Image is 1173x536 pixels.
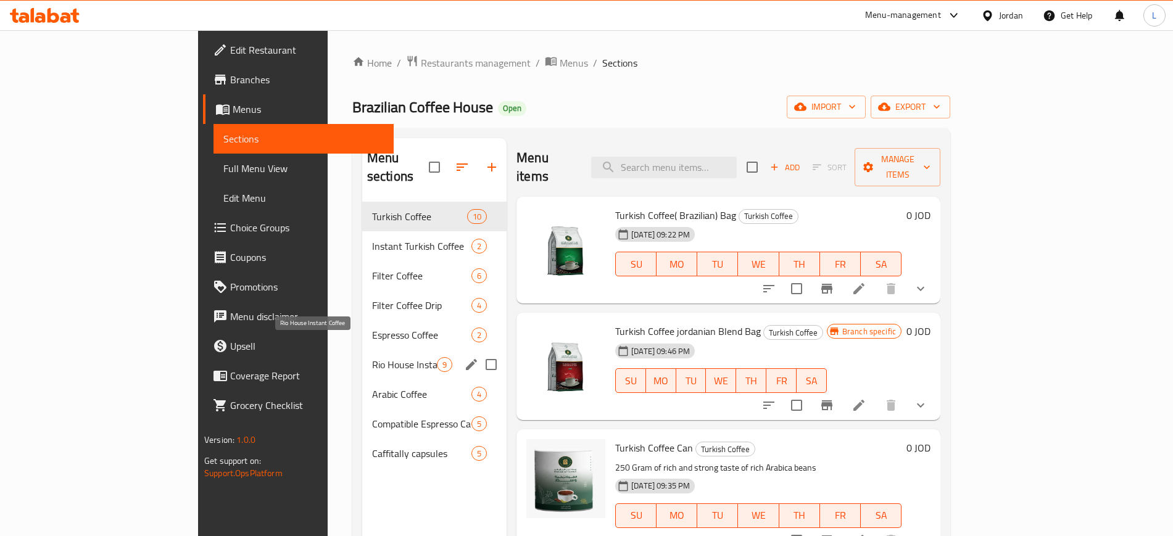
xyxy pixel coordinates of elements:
button: edit [462,355,481,374]
span: Instant Turkish Coffee [372,239,471,254]
span: Coverage Report [230,368,384,383]
button: SU [615,252,657,276]
span: FR [825,255,856,273]
span: Rio House Instant Coffee [372,357,437,372]
span: Sort sections [447,152,477,182]
nav: Menu sections [362,197,507,473]
a: Menus [203,94,394,124]
span: Branch specific [837,326,901,337]
span: Upsell [230,339,384,353]
div: Caffitally capsules5 [362,439,507,468]
li: / [536,56,540,70]
span: Edit Menu [223,191,384,205]
span: TU [681,372,702,390]
div: Turkish Coffee [739,209,798,224]
button: MO [657,252,697,276]
span: SU [621,506,652,524]
button: TU [697,503,738,528]
span: SA [802,372,822,390]
button: Add [765,158,805,177]
span: 2 [472,241,486,252]
div: items [471,268,487,283]
button: SA [797,368,827,393]
span: SU [621,255,652,273]
a: Edit Menu [213,183,394,213]
button: import [787,96,866,118]
span: TH [784,255,815,273]
button: FR [820,503,861,528]
div: Turkish Coffee [372,209,467,224]
div: Espresso Coffee [372,328,471,342]
button: SU [615,368,646,393]
button: TH [736,368,766,393]
button: FR [766,368,797,393]
button: TH [779,503,820,528]
span: Open [498,103,526,113]
span: Grocery Checklist [230,398,384,413]
button: delete [876,390,906,420]
span: TU [702,255,733,273]
button: Branch-specific-item [812,390,842,420]
img: Turkish Coffee( Brazilian) Bag [526,207,605,286]
span: 5 [472,448,486,460]
span: Edit Restaurant [230,43,384,57]
span: Restaurants management [421,56,531,70]
span: import [797,99,856,115]
span: Brazilian Coffee House [352,93,493,121]
a: Promotions [203,272,394,302]
span: 4 [472,300,486,311]
a: Menus [545,55,588,71]
h6: 0 JOD [906,323,931,340]
div: Compatible Espresso Capsules5 [362,409,507,439]
span: Select to update [784,276,810,302]
span: Full Menu View [223,161,384,176]
span: Sections [223,131,384,146]
button: Manage items [855,148,940,186]
a: Support.OpsPlatform [204,465,283,481]
span: Turkish Coffee [696,442,755,456]
span: Turkish Coffee jordanian Blend Bag [615,322,761,340]
div: Arabic Coffee4 [362,379,507,409]
span: WE [743,506,774,524]
div: Jordan [999,9,1023,22]
span: Choice Groups [230,220,384,235]
span: 1.0.0 [236,432,255,448]
input: search [591,157,737,178]
span: TH [784,506,815,524]
span: Filter Coffee [372,268,471,283]
span: Menu disclaimer [230,309,384,324]
h2: Menu items [516,149,576,186]
span: TH [741,372,761,390]
svg: Show Choices [913,281,928,296]
span: SA [866,255,897,273]
button: SA [861,252,902,276]
button: WE [738,252,779,276]
img: Turkish Coffee jordanian Blend Bag [526,323,605,402]
h6: 0 JOD [906,439,931,456]
span: FR [771,372,792,390]
button: TH [779,252,820,276]
span: WE [743,255,774,273]
div: items [437,357,452,372]
div: items [471,298,487,313]
a: Branches [203,65,394,94]
a: Coupons [203,242,394,272]
a: Edit Restaurant [203,35,394,65]
a: Menu disclaimer [203,302,394,331]
div: Filter Coffee Drip4 [362,291,507,320]
button: Branch-specific-item [812,274,842,303]
span: Add item [765,158,805,177]
button: TU [676,368,707,393]
span: TU [702,506,733,524]
img: Turkish Coffee Can [526,439,605,518]
span: Caffitally capsules [372,446,471,461]
span: L [1152,9,1156,22]
button: WE [738,503,779,528]
div: Turkish Coffee [763,325,823,340]
span: Manage items [864,152,931,183]
div: items [471,387,487,402]
button: show more [906,390,935,420]
span: Select section first [805,158,855,177]
span: 9 [437,359,452,371]
span: MO [661,255,692,273]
